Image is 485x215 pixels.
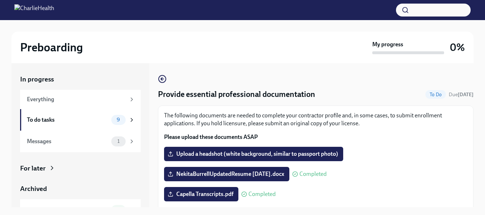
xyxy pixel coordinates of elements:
[20,164,141,173] a: For later
[164,187,238,201] label: Capella Transcripts.pdf
[164,167,289,181] label: NekitaBurrellUpdatedResume [DATE].docx
[169,191,233,198] span: Capella Transcripts.pdf
[449,91,474,98] span: October 6th, 2025 09:00
[27,206,108,214] div: Completed tasks
[450,41,465,54] h3: 0%
[14,4,54,16] img: CharlieHealth
[27,95,126,103] div: Everything
[112,117,124,122] span: 9
[299,171,327,177] span: Completed
[458,92,474,98] strong: [DATE]
[27,116,108,124] div: To do tasks
[372,41,403,48] strong: My progress
[425,92,446,97] span: To Do
[164,134,258,140] strong: Please upload these documents ASAP
[20,90,141,109] a: Everything
[158,89,315,100] h4: Provide essential professional documentation
[20,75,141,84] a: In progress
[20,164,46,173] div: For later
[27,137,108,145] div: Messages
[20,40,83,55] h2: Preboarding
[20,184,141,193] a: Archived
[20,131,141,152] a: Messages1
[164,112,467,127] p: The following documents are needed to complete your contractor profile and, in some cases, to sub...
[20,109,141,131] a: To do tasks9
[248,191,276,197] span: Completed
[164,147,343,161] label: Upload a headshot (white background, similar to passport photo)
[113,139,124,144] span: 1
[449,92,474,98] span: Due
[169,150,338,158] span: Upload a headshot (white background, similar to passport photo)
[169,170,284,178] span: NekitaBurrellUpdatedResume [DATE].docx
